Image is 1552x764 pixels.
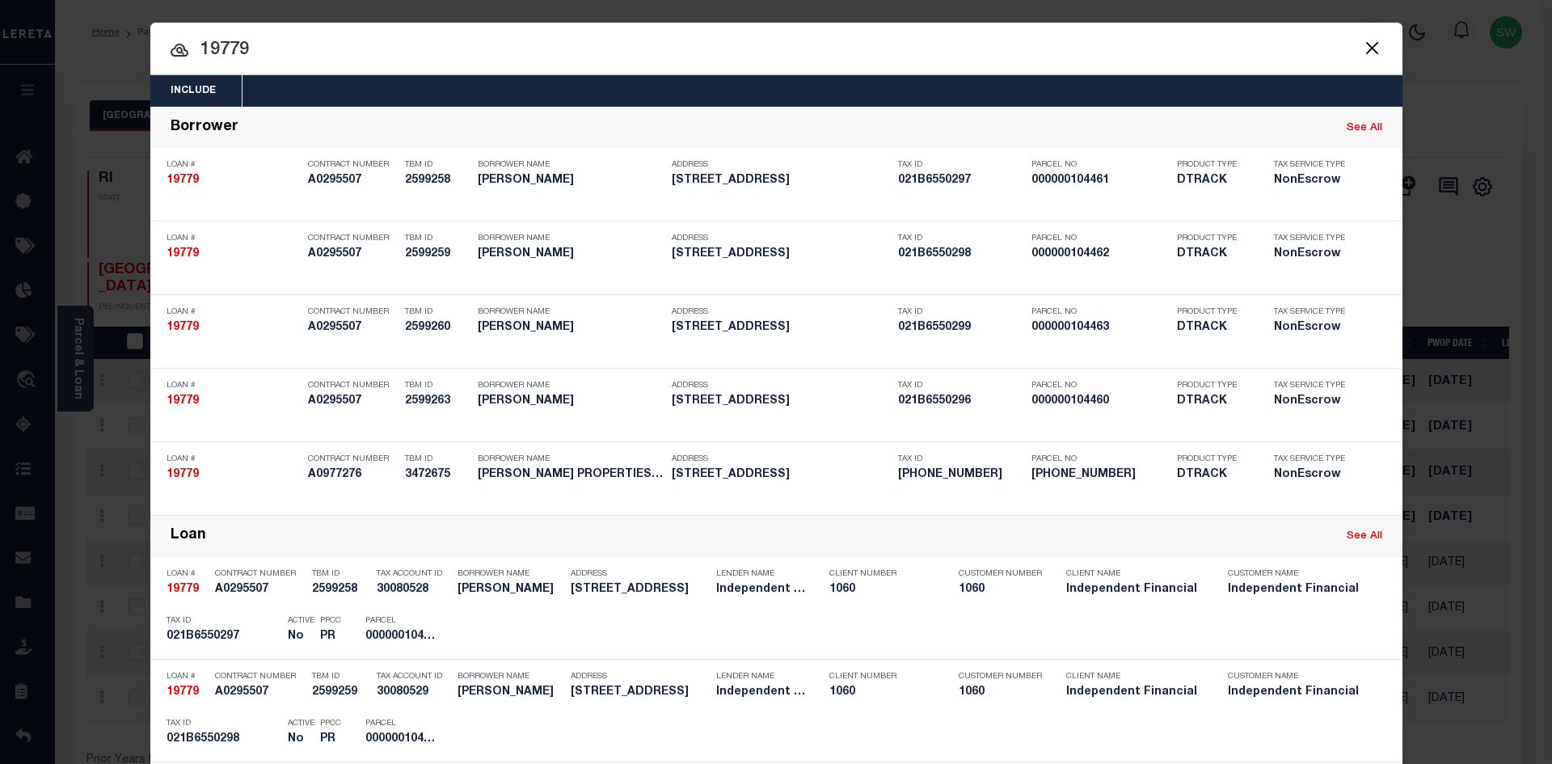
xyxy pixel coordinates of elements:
p: Tax ID [898,454,1023,464]
h5: BENJAMIN RUNNELS [478,395,664,408]
h5: DTRACK [1177,247,1250,261]
h5: 19779 [167,395,300,408]
h5: 56 GREENBRIAR GORDONVILLE TX 76245 [672,247,890,261]
p: Tax ID [167,719,280,728]
p: Borrower Name [458,569,563,579]
div: Loan [171,527,206,546]
h5: 2599259 [312,686,369,699]
p: Customer Name [1228,672,1365,682]
p: Tax Account ID [377,569,449,579]
p: Customer Name [1228,569,1365,579]
h5: PR [320,630,341,644]
h5: A0295507 [308,395,397,408]
p: Borrower Name [478,160,664,170]
h5: ATWOOD PROPERTIES LLC [478,468,664,482]
h5: BENJAMIN RUNNELS [478,174,664,188]
p: TBM ID [405,234,470,243]
h5: 021B6550297 [898,174,1023,188]
p: Active [288,616,314,626]
p: Product Type [1177,234,1250,243]
p: Customer Number [959,569,1042,579]
p: Loan # [167,672,207,682]
h5: 000000104463 [1031,321,1169,335]
h5: 30080528 [377,583,449,597]
h5: 2599263 [405,395,470,408]
h5: 56 GREENBRIAR GORDONVILLE TX 76245 [571,686,708,699]
h5: 30080529 [377,686,449,699]
p: Tax Service Type [1274,160,1355,170]
h5: NonEscrow [1274,247,1355,261]
h5: Independent Financial [1228,686,1365,699]
h5: NonEscrow [1274,395,1355,408]
p: Address [672,381,890,390]
p: Borrower Name [478,381,664,390]
p: Customer Number [959,672,1042,682]
p: Tax ID [898,381,1023,390]
p: Tax Service Type [1274,234,1355,243]
p: Parcel No [1031,381,1169,390]
h5: 021B6550297 [167,630,280,644]
p: Borrower Name [478,307,664,317]
p: Loan # [167,234,300,243]
h5: 1060 [829,583,934,597]
h5: 2599258 [312,583,369,597]
p: Tax ID [898,307,1023,317]
h5: 155-0052-000 [898,468,1023,482]
h5: 000000104462 [365,732,438,746]
p: Address [571,569,708,579]
h5: No [288,630,312,644]
p: Lender Name [716,569,805,579]
h5: 000000104461 [1031,174,1169,188]
h5: PR [320,732,341,746]
p: Tax Service Type [1274,454,1355,464]
strong: 19779 [167,686,199,698]
p: Contract Number [308,234,397,243]
h5: BENJAMIN RUNNELS [458,686,563,699]
h5: 155-0052-000 [1031,468,1169,482]
p: Loan # [167,381,300,390]
h5: BENJAMIN RUNNELS [478,321,664,335]
p: Loan # [167,307,300,317]
p: TBM ID [405,454,470,464]
h5: 021B6550298 [898,247,1023,261]
p: Tax ID [898,234,1023,243]
h5: A0295507 [308,174,397,188]
h5: BENJAMIN RUNNELS [458,583,563,597]
h5: 3472675 [405,468,470,482]
h5: 56 GREENBRIAR GORDONVILLE TX 76245 [672,174,890,188]
h5: A0295507 [215,583,304,597]
h5: 19779 [167,321,300,335]
h5: 1060 [959,583,1040,597]
p: TBM ID [405,381,470,390]
h5: 19779 [167,174,300,188]
strong: 19779 [167,175,199,186]
a: See All [1347,531,1382,542]
p: TBM ID [312,569,369,579]
h5: DTRACK [1177,468,1250,482]
strong: 19779 [167,469,199,480]
p: Client Name [1066,672,1204,682]
h5: A0295507 [215,686,304,699]
p: Borrower Name [458,672,563,682]
h5: 000000104460 [1031,395,1169,408]
p: Loan # [167,569,207,579]
div: Borrower [171,119,238,137]
p: TBM ID [312,672,369,682]
p: Product Type [1177,307,1250,317]
p: Address [672,160,890,170]
h5: NonEscrow [1274,174,1355,188]
h5: DTRACK [1177,395,1250,408]
h5: 19779 [167,583,207,597]
p: Contract Number [308,160,397,170]
strong: 19779 [167,248,199,260]
p: Contract Number [308,454,397,464]
p: Tax Service Type [1274,381,1355,390]
p: Parcel No [1031,234,1169,243]
p: Client Number [829,672,934,682]
h5: 56 GREENBRIAR GORDONVILLE TX 76245 [571,583,708,597]
p: Product Type [1177,454,1250,464]
p: PPCC [320,719,341,728]
a: See All [1347,123,1382,133]
h5: Independent Financial [1066,686,1204,699]
h5: 021B6550299 [898,321,1023,335]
